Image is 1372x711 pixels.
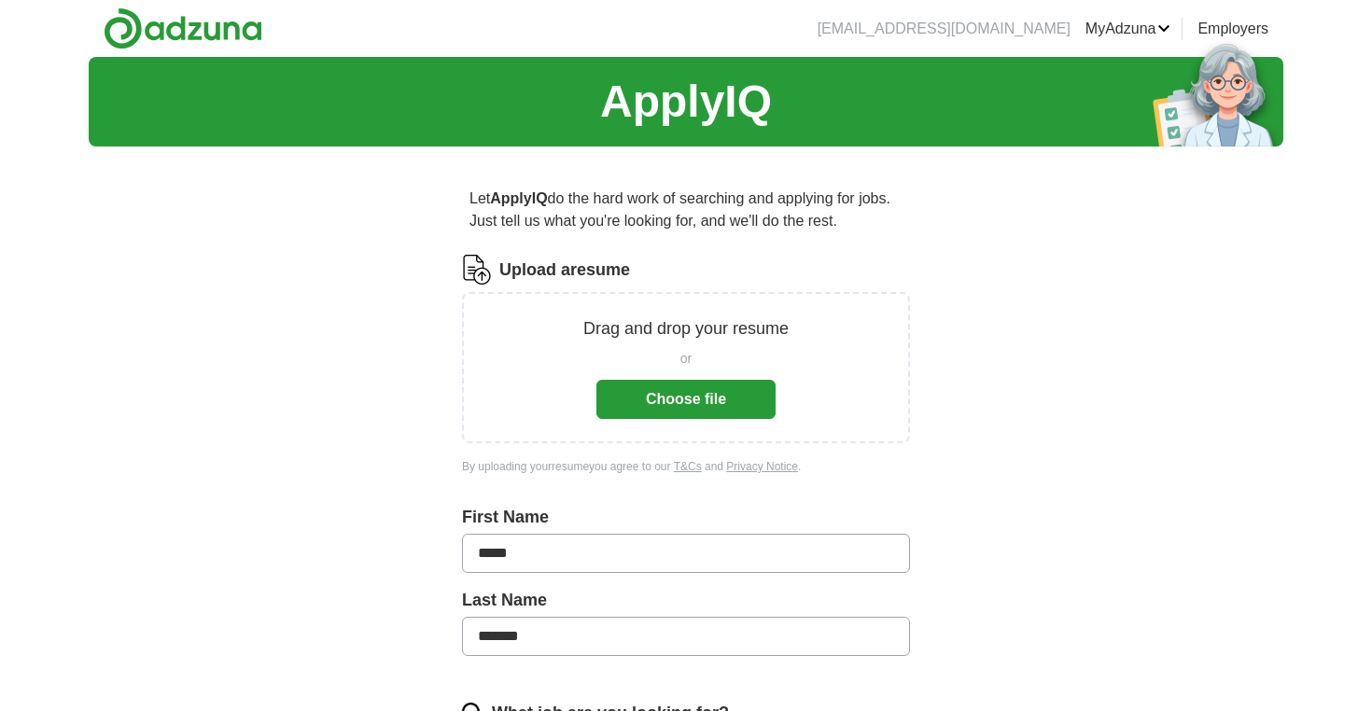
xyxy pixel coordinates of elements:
a: T&Cs [674,460,702,473]
img: CV Icon [462,255,492,285]
img: Adzuna logo [104,7,262,49]
a: Employers [1197,18,1268,40]
h1: ApplyIQ [600,68,772,135]
a: MyAdzuna [1085,18,1171,40]
strong: ApplyIQ [490,190,547,206]
div: By uploading your resume you agree to our and . [462,458,910,475]
button: Choose file [596,380,776,419]
label: Upload a resume [499,258,630,283]
span: or [680,349,692,369]
label: Last Name [462,588,910,613]
li: [EMAIL_ADDRESS][DOMAIN_NAME] [818,18,1071,40]
label: First Name [462,505,910,530]
p: Drag and drop your resume [583,316,789,342]
a: Privacy Notice [726,460,798,473]
p: Let do the hard work of searching and applying for jobs. Just tell us what you're looking for, an... [462,180,910,240]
